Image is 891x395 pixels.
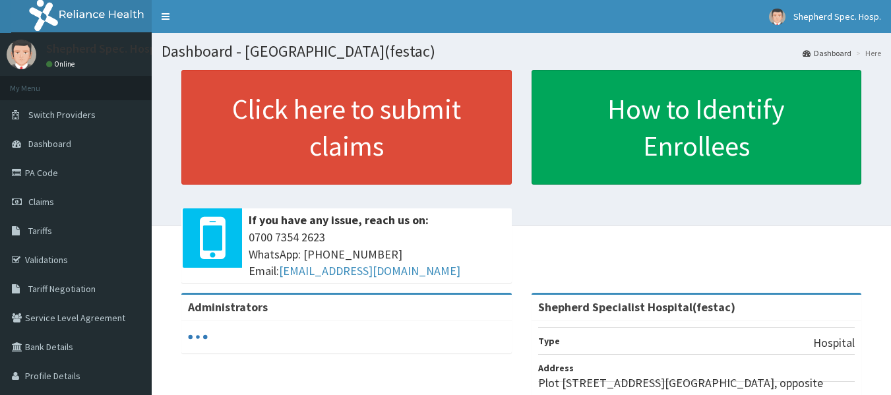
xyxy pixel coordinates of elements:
span: Shepherd Spec. Hosp. [793,11,881,22]
p: Shepherd Spec. Hosp. [46,43,159,55]
b: Administrators [188,299,268,315]
a: How to Identify Enrollees [532,70,862,185]
span: Tariffs [28,225,52,237]
svg: audio-loading [188,327,208,347]
p: Hospital [813,334,855,351]
b: If you have any issue, reach us on: [249,212,429,228]
strong: Shepherd Specialist Hospital(festac) [538,299,735,315]
span: Switch Providers [28,109,96,121]
a: [EMAIL_ADDRESS][DOMAIN_NAME] [279,263,460,278]
a: Dashboard [803,47,851,59]
b: Type [538,335,560,347]
b: Address [538,362,574,374]
span: Claims [28,196,54,208]
li: Here [853,47,881,59]
span: Tariff Negotiation [28,283,96,295]
a: Click here to submit claims [181,70,512,185]
img: User Image [769,9,785,25]
h1: Dashboard - [GEOGRAPHIC_DATA](festac) [162,43,881,60]
a: Online [46,59,78,69]
span: 0700 7354 2623 WhatsApp: [PHONE_NUMBER] Email: [249,229,505,280]
img: User Image [7,40,36,69]
span: Dashboard [28,138,71,150]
